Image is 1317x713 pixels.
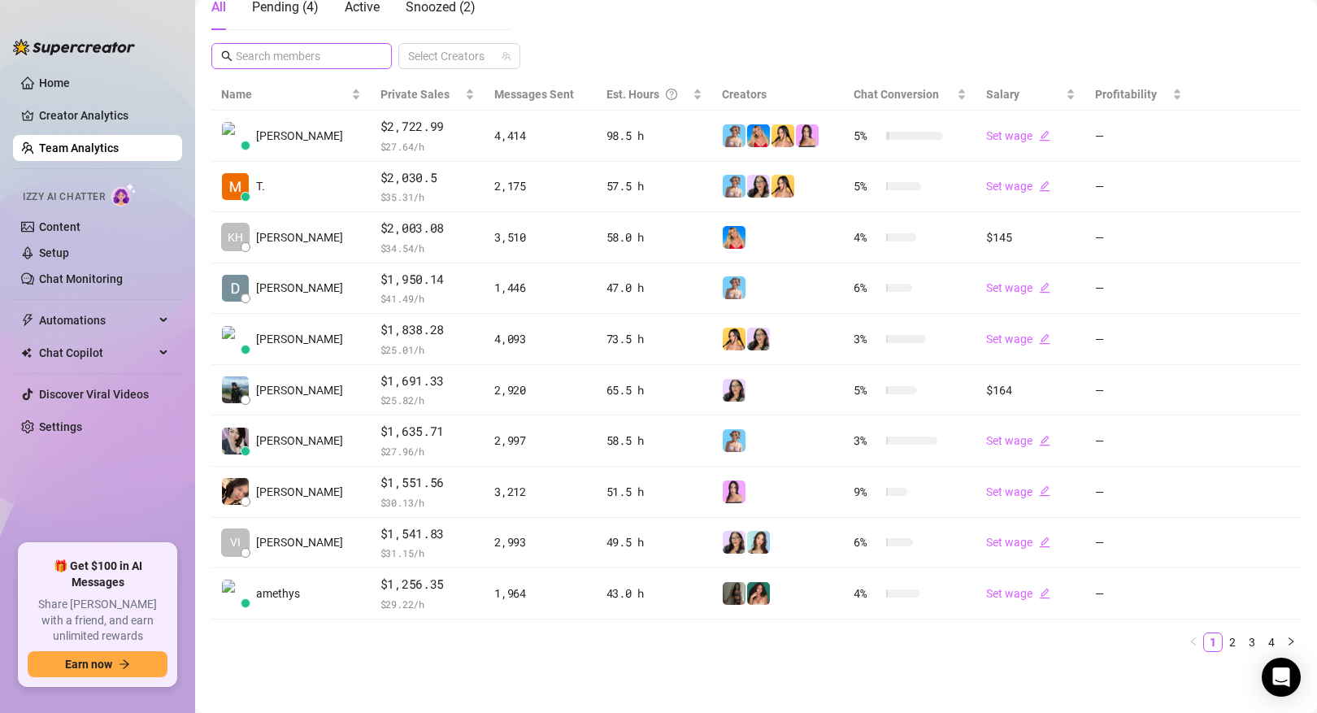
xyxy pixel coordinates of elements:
[380,290,476,307] span: $ 41.49 /h
[380,88,450,101] span: Private Sales
[1281,633,1301,652] li: Next Page
[23,189,105,205] span: Izzy AI Chatter
[1039,282,1050,293] span: edit
[986,381,1076,399] div: $164
[222,478,249,505] img: Joyce Valerio
[986,587,1050,600] a: Set wageedit
[230,533,241,551] span: VI
[1085,314,1192,365] td: —
[1223,633,1242,652] li: 2
[380,494,476,511] span: $ 30.13 /h
[796,124,819,147] img: Rynn
[256,533,343,551] span: [PERSON_NAME]
[723,226,745,249] img: Ashley
[1085,365,1192,416] td: —
[723,480,745,503] img: Rynn
[256,483,343,501] span: [PERSON_NAME]
[747,124,770,147] img: Ashley
[494,483,586,501] div: 3,212
[986,485,1050,498] a: Set wageedit
[854,483,880,501] span: 9 %
[854,381,880,399] span: 5 %
[1286,637,1296,646] span: right
[1085,212,1192,263] td: —
[1085,518,1192,569] td: —
[256,177,265,195] span: T.
[380,575,476,594] span: $1,256.35
[723,276,745,299] img: Vanessa
[772,124,794,147] img: Jocelyn
[380,372,476,391] span: $1,691.33
[854,585,880,602] span: 4 %
[606,279,703,297] div: 47.0 h
[606,127,703,145] div: 98.5 h
[1039,537,1050,548] span: edit
[854,177,880,195] span: 5 %
[606,177,703,195] div: 57.5 h
[986,281,1050,294] a: Set wageedit
[39,340,154,366] span: Chat Copilot
[606,381,703,399] div: 65.5 h
[380,392,476,408] span: $ 25.82 /h
[854,330,880,348] span: 3 %
[723,175,745,198] img: Vanessa
[1039,435,1050,446] span: edit
[1039,588,1050,599] span: edit
[380,168,476,188] span: $2,030.5
[380,341,476,358] span: $ 25.01 /h
[1203,633,1223,652] li: 1
[380,138,476,154] span: $ 27.64 /h
[747,328,770,350] img: Sami
[747,582,770,605] img: Jasmine
[256,585,300,602] span: amethys
[1184,633,1203,652] li: Previous Page
[222,326,249,353] img: Chris
[13,39,135,55] img: logo-BBDzfeDw.svg
[1085,111,1192,162] td: —
[494,533,586,551] div: 2,993
[1039,130,1050,141] span: edit
[39,76,70,89] a: Home
[1085,263,1192,315] td: —
[39,272,123,285] a: Chat Monitoring
[723,124,745,147] img: Vanessa
[494,88,574,101] span: Messages Sent
[222,122,249,149] img: Paul James Sori…
[1262,658,1301,697] div: Open Intercom Messenger
[772,175,794,198] img: Jocelyn
[380,473,476,493] span: $1,551.56
[606,585,703,602] div: 43.0 h
[1189,637,1198,646] span: left
[380,545,476,561] span: $ 31.15 /h
[39,307,154,333] span: Automations
[39,102,169,128] a: Creator Analytics
[986,228,1076,246] div: $145
[854,228,880,246] span: 4 %
[228,228,243,246] span: KH
[606,228,703,246] div: 58.0 h
[222,428,249,454] img: Shahani Villare…
[1085,568,1192,620] td: —
[211,79,371,111] th: Name
[494,177,586,195] div: 2,175
[1204,633,1222,651] a: 1
[222,173,249,200] img: Trixia Sy
[380,219,476,238] span: $2,003.08
[502,51,511,61] span: team
[39,420,82,433] a: Settings
[606,85,690,103] div: Est. Hours
[494,127,586,145] div: 4,414
[986,180,1050,193] a: Set wageedit
[111,183,137,207] img: AI Chatter
[39,246,69,259] a: Setup
[21,314,34,327] span: thunderbolt
[222,376,249,403] img: John
[380,596,476,612] span: $ 29.22 /h
[1262,633,1281,652] li: 4
[1085,467,1192,518] td: —
[854,88,939,101] span: Chat Conversion
[256,127,343,145] span: [PERSON_NAME]
[606,432,703,450] div: 58.5 h
[1242,633,1262,652] li: 3
[986,88,1019,101] span: Salary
